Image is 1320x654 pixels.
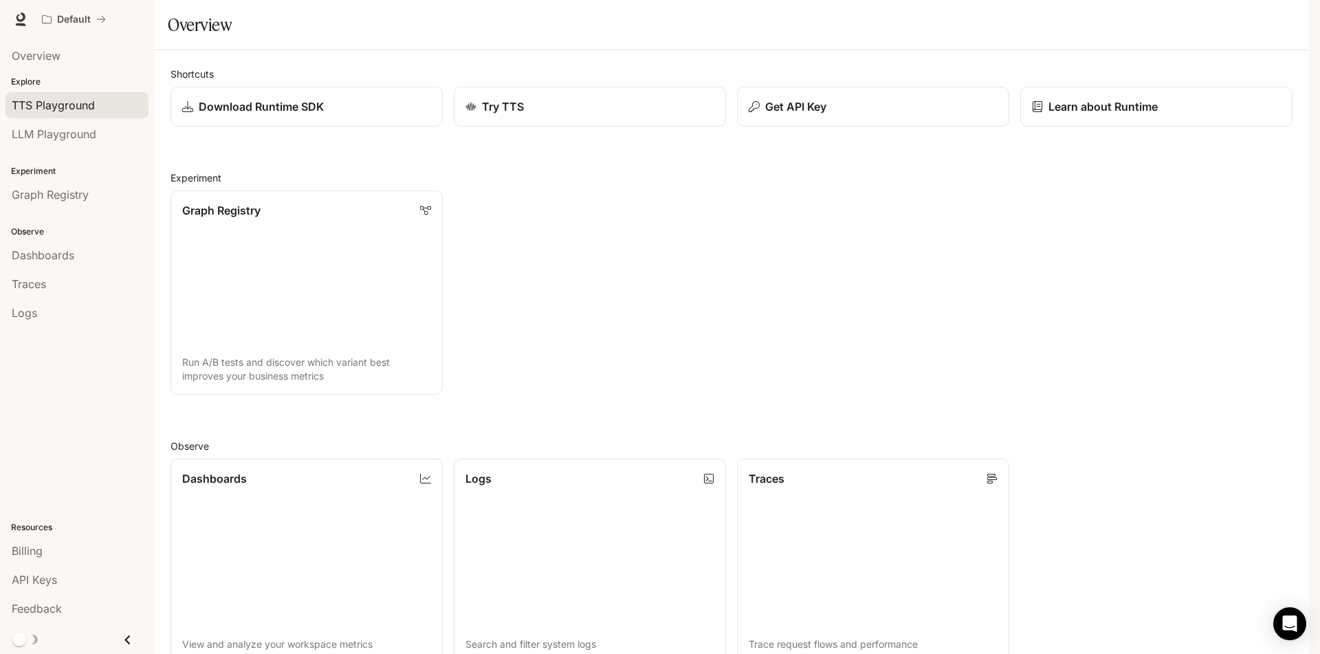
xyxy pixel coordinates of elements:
[765,98,826,115] p: Get API Key
[1273,607,1306,640] div: Open Intercom Messenger
[482,98,524,115] p: Try TTS
[182,470,247,487] p: Dashboards
[57,14,91,25] p: Default
[465,637,714,651] p: Search and filter system logs
[170,439,1292,453] h2: Observe
[1020,87,1292,127] a: Learn about Runtime
[182,356,431,383] p: Run A/B tests and discover which variant best improves your business metrics
[1048,98,1158,115] p: Learn about Runtime
[170,87,443,127] a: Download Runtime SDK
[182,202,261,219] p: Graph Registry
[749,637,998,651] p: Trace request flows and performance
[737,87,1009,127] button: Get API Key
[168,11,232,39] h1: Overview
[36,6,112,33] button: All workspaces
[170,67,1292,81] h2: Shortcuts
[465,470,492,487] p: Logs
[170,190,443,395] a: Graph RegistryRun A/B tests and discover which variant best improves your business metrics
[749,470,784,487] p: Traces
[170,171,1292,185] h2: Experiment
[199,98,324,115] p: Download Runtime SDK
[454,87,726,127] a: Try TTS
[182,637,431,651] p: View and analyze your workspace metrics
